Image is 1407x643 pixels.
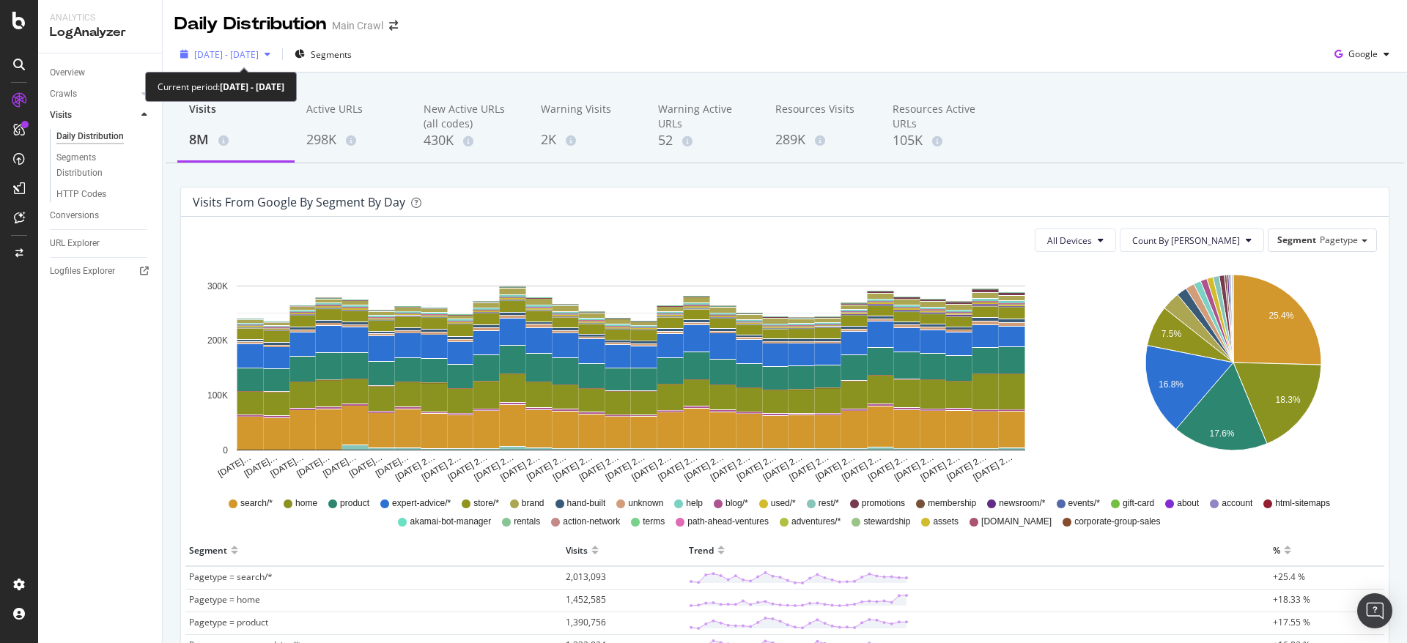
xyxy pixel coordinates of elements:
div: Overview [50,65,85,81]
div: 289K [775,130,869,149]
span: +18.33 % [1273,593,1310,606]
button: Segments [289,42,358,66]
span: Google [1348,48,1378,60]
span: promotions [862,497,905,510]
text: 17.6% [1210,428,1235,439]
div: Main Crawl [332,18,383,33]
span: account [1222,497,1252,510]
span: assets [933,516,959,528]
div: HTTP Codes [56,187,106,202]
span: Segment [1277,234,1316,246]
span: blog/* [725,497,748,510]
span: action-network [563,516,620,528]
span: Pagetype [1320,234,1358,246]
div: Daily Distribution [174,12,326,37]
span: corporate-group-sales [1074,516,1160,528]
a: Logfiles Explorer [50,264,152,279]
span: Segments [311,48,352,61]
div: 2K [541,130,635,149]
div: 52 [658,131,752,150]
text: 18.3% [1276,395,1301,406]
text: 200K [207,336,228,346]
span: help [686,497,703,510]
div: Visits from google by Segment by Day [193,195,405,209]
a: Crawls [50,86,137,102]
div: Warning Active URLs [658,102,752,131]
a: Daily Distribution [56,129,152,144]
a: HTTP Codes [56,187,152,202]
a: Overview [50,65,152,81]
span: [DATE] - [DATE] [194,48,259,61]
div: 298K [306,130,400,149]
div: Logfiles Explorer [50,264,115,279]
span: adventures/* [791,516,841,528]
div: Current period: [158,78,284,95]
span: +17.55 % [1273,616,1310,628]
b: [DATE] - [DATE] [220,81,284,93]
a: Segments Distribution [56,150,152,181]
span: html-sitemaps [1275,497,1330,510]
span: [DOMAIN_NAME] [981,516,1052,528]
div: arrow-right-arrow-left [389,21,398,31]
div: Open Intercom Messenger [1357,593,1392,628]
div: LogAnalyzer [50,24,150,41]
div: % [1273,538,1280,562]
span: expert-advice/* [392,497,451,510]
a: URL Explorer [50,236,152,251]
span: path-ahead-ventures [687,516,769,528]
span: 2,013,093 [566,570,606,583]
text: 100K [207,390,228,401]
span: Count By Day [1132,234,1240,247]
div: Trend [689,538,714,562]
div: Segment [189,538,227,562]
span: store/* [473,497,499,510]
div: Visits [566,538,588,562]
div: Segments Distribution [56,150,138,181]
text: 300K [207,281,228,291]
span: Pagetype = search/* [189,570,273,583]
div: 8M [189,130,283,149]
span: membership [928,497,976,510]
span: 1,452,585 [566,593,606,606]
span: All Devices [1047,234,1092,247]
a: Conversions [50,208,152,223]
span: terms [643,516,665,528]
span: about [1177,497,1199,510]
span: 1,390,756 [566,616,606,628]
a: Visits [50,108,137,123]
span: events/* [1068,497,1100,510]
svg: A chart. [193,264,1069,483]
div: Resources Visits [775,102,869,130]
span: akamai-bot-manager [410,516,491,528]
button: All Devices [1035,228,1116,252]
div: Active URLs [306,102,400,130]
span: Pagetype = home [189,593,260,606]
span: brand [522,497,544,510]
span: rest/* [819,497,839,510]
div: Resources Active URLs [893,102,986,131]
span: newsroom/* [999,497,1045,510]
div: 105K [893,131,986,150]
span: rentals [514,516,540,528]
span: home [295,497,317,510]
span: gift-card [1123,497,1154,510]
text: 16.8% [1159,379,1183,390]
div: 430K [424,131,517,150]
span: stewardship [863,516,910,528]
div: URL Explorer [50,236,100,251]
svg: A chart. [1092,264,1374,483]
div: Analytics [50,12,150,24]
div: Visits [50,108,72,123]
div: Crawls [50,86,77,102]
span: hand-built [567,497,606,510]
button: Google [1329,42,1395,66]
div: Conversions [50,208,99,223]
div: Daily Distribution [56,129,124,144]
button: Count By [PERSON_NAME] [1120,228,1264,252]
text: 25.4% [1268,311,1293,321]
span: unknown [628,497,663,510]
span: +25.4 % [1273,570,1305,583]
div: Warning Visits [541,102,635,130]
